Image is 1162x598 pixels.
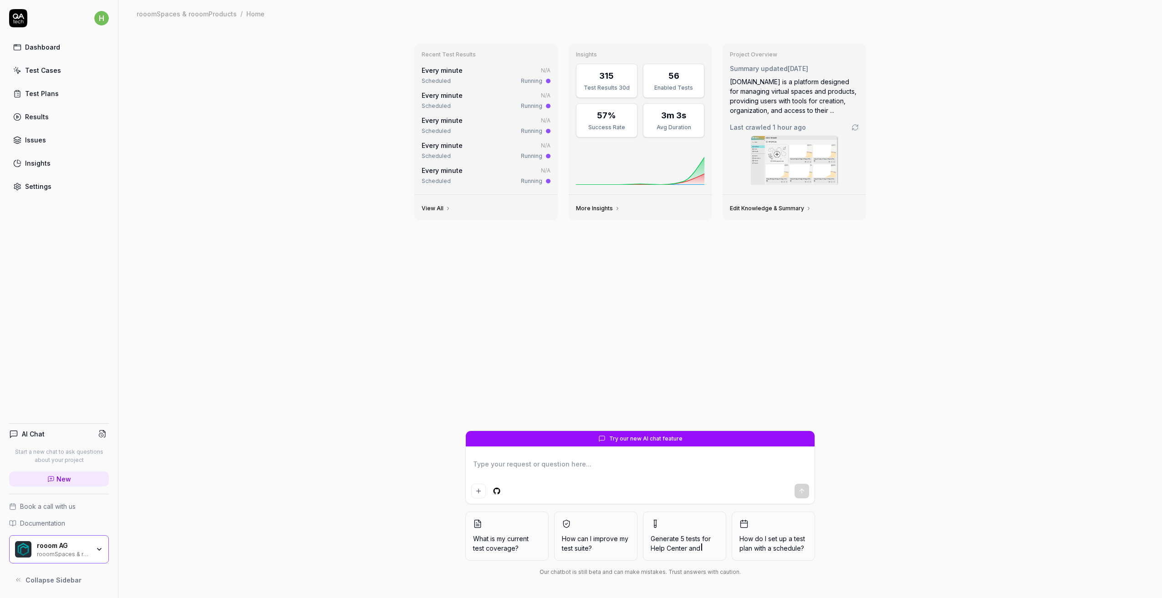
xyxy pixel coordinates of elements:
[730,122,806,132] span: Last crawled
[9,154,109,172] a: Insights
[25,135,46,145] div: Issues
[25,158,51,168] div: Insights
[94,11,109,25] span: h
[37,550,90,557] div: rooomSpaces & rooomProducts
[651,544,700,552] span: Help Center and
[473,534,541,553] span: What is my current test coverage?
[576,205,620,212] a: More Insights
[9,108,109,126] a: Results
[576,51,705,58] h3: Insights
[422,66,463,74] a: Every minute
[37,542,90,550] div: rooom AG
[420,164,552,187] a: Every minuteN/AScheduledRunning
[541,117,550,124] span: N/A
[25,66,61,75] div: Test Cases
[422,102,451,110] div: Scheduled
[599,70,614,82] div: 315
[471,484,486,498] button: Add attachment
[597,109,616,122] div: 57%
[246,9,265,18] div: Home
[25,575,82,585] span: Collapse Sidebar
[9,448,109,464] p: Start a new chat to ask questions about your project
[422,177,451,185] div: Scheduled
[422,91,463,99] a: Every minute
[465,568,815,576] div: Our chatbot is still beta and can make mistakes. Trust answers with caution.
[420,114,552,137] a: Every minuteN/AScheduledRunning
[643,512,726,561] button: Generate 5 tests forHelp Center and
[788,65,808,72] time: [DATE]
[730,51,859,58] h3: Project Overview
[732,512,815,561] button: How do I set up a test plan with a schedule?
[422,142,463,149] a: Every minute
[9,518,109,528] a: Documentation
[422,205,451,212] a: View All
[9,471,109,487] a: New
[465,512,549,561] button: What is my current test coverage?
[751,136,838,184] img: Screenshot
[420,139,552,162] a: Every minuteN/AScheduledRunning
[9,535,109,563] button: rooom AG Logorooom AGrooomSpaces & rooomProducts
[56,474,71,484] span: New
[521,102,542,110] div: Running
[739,534,807,553] span: How do I set up a test plan with a schedule?
[554,512,637,561] button: How can I improve my test suite?
[25,42,60,52] div: Dashboard
[15,541,31,557] img: rooom AG Logo
[240,9,243,18] div: /
[422,117,463,124] a: Every minute
[22,429,45,439] h4: AI Chat
[541,92,550,99] span: N/A
[651,534,719,553] span: Generate 5 tests for
[851,124,859,131] a: Go to crawling settings
[562,534,630,553] span: How can I improve my test suite?
[25,112,49,122] div: Results
[9,85,109,102] a: Test Plans
[9,61,109,79] a: Test Cases
[9,131,109,149] a: Issues
[422,167,463,174] a: Every minute
[730,205,811,212] a: Edit Knowledge & Summary
[9,177,109,195] a: Settings
[521,77,542,85] div: Running
[730,65,788,72] span: Summary updated
[420,64,552,87] a: Every minuteN/AScheduledRunning
[25,182,51,191] div: Settings
[137,9,237,18] div: rooomSpaces & rooomProducts
[730,77,859,115] div: [DOMAIN_NAME] is a platform designed for managing virtual spaces and products, providing users wi...
[649,123,698,132] div: Avg Duration
[422,127,451,135] div: Scheduled
[521,152,542,160] div: Running
[25,89,59,98] div: Test Plans
[20,518,65,528] span: Documentation
[521,177,542,185] div: Running
[668,70,679,82] div: 56
[541,167,550,174] span: N/A
[609,435,683,443] span: Try our new AI chat feature
[9,502,109,511] a: Book a call with us
[9,38,109,56] a: Dashboard
[20,502,76,511] span: Book a call with us
[582,84,632,92] div: Test Results 30d
[422,152,451,160] div: Scheduled
[541,67,550,74] span: N/A
[773,123,806,131] time: 1 hour ago
[420,89,552,112] a: Every minuteN/AScheduledRunning
[541,142,550,149] span: N/A
[422,51,550,58] h3: Recent Test Results
[661,109,686,122] div: 3m 3s
[94,9,109,27] button: h
[521,127,542,135] div: Running
[9,571,109,589] button: Collapse Sidebar
[649,84,698,92] div: Enabled Tests
[582,123,632,132] div: Success Rate
[422,77,451,85] div: Scheduled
